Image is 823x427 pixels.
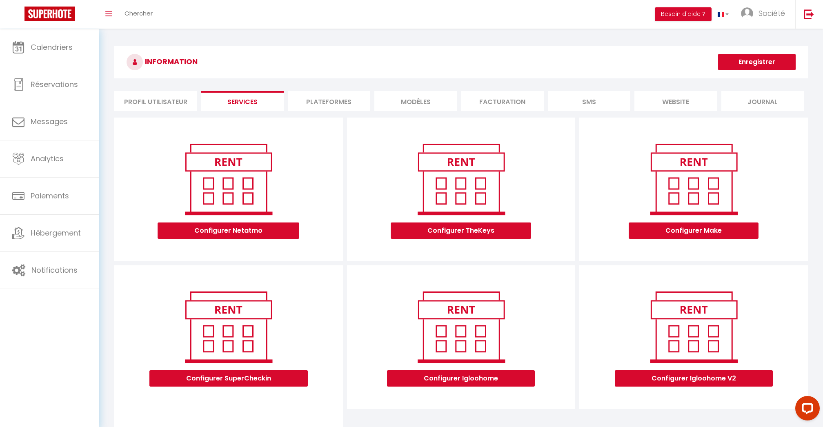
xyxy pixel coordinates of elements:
[288,91,370,111] li: Plateformes
[804,9,814,19] img: logout
[615,370,773,387] button: Configurer Igloohome V2
[31,42,73,52] span: Calendriers
[31,228,81,238] span: Hébergement
[201,91,283,111] li: Services
[114,91,197,111] li: Profil Utilisateur
[31,191,69,201] span: Paiements
[629,222,758,239] button: Configurer Make
[634,91,717,111] li: website
[387,370,535,387] button: Configurer Igloohome
[158,222,299,239] button: Configurer Netatmo
[741,7,753,20] img: ...
[642,288,746,366] img: rent.png
[548,91,630,111] li: SMS
[461,91,544,111] li: Facturation
[655,7,712,21] button: Besoin d'aide ?
[409,288,513,366] img: rent.png
[642,140,746,218] img: rent.png
[718,54,796,70] button: Enregistrer
[409,140,513,218] img: rent.png
[721,91,804,111] li: Journal
[149,370,308,387] button: Configurer SuperCheckin
[176,140,280,218] img: rent.png
[31,116,68,127] span: Messages
[391,222,531,239] button: Configurer TheKeys
[125,9,153,18] span: Chercher
[114,46,808,78] h3: INFORMATION
[758,8,785,18] span: Société
[24,7,75,21] img: Super Booking
[31,153,64,164] span: Analytics
[31,79,78,89] span: Réservations
[176,288,280,366] img: rent.png
[789,393,823,427] iframe: LiveChat chat widget
[31,265,78,275] span: Notifications
[374,91,457,111] li: MODÈLES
